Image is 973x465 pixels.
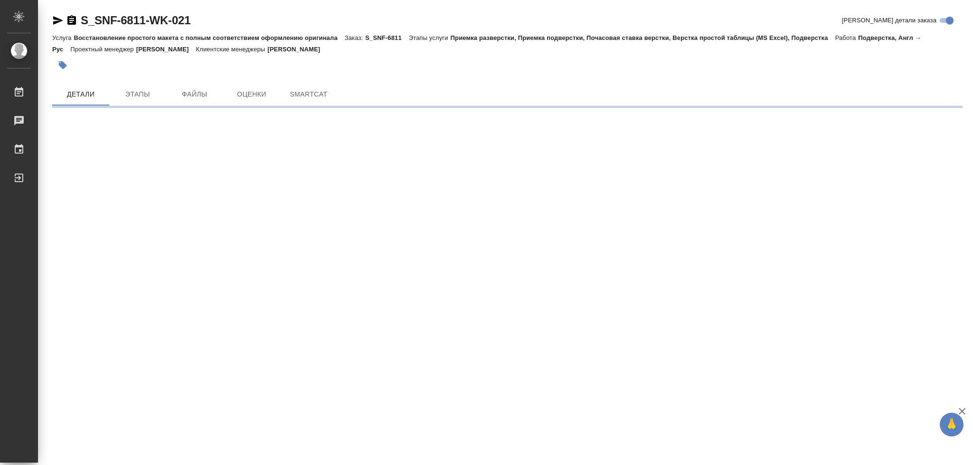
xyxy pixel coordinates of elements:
p: [PERSON_NAME] [267,46,327,53]
p: Этапы услуги [409,34,451,41]
span: Оценки [229,88,274,100]
span: Этапы [115,88,161,100]
button: 🙏 [940,413,964,436]
p: Услуга [52,34,74,41]
span: [PERSON_NAME] детали заказа [842,16,936,25]
span: Файлы [172,88,217,100]
button: Скопировать ссылку для ЯМессенджера [52,15,64,26]
button: Добавить тэг [52,55,73,76]
span: Детали [58,88,104,100]
p: Проектный менеджер [70,46,136,53]
p: [PERSON_NAME] [136,46,196,53]
p: S_SNF-6811 [365,34,409,41]
p: Приемка разверстки, Приемка подверстки, Почасовая ставка верстки, Верстка простой таблицы (MS Exc... [451,34,835,41]
span: 🙏 [944,415,960,435]
a: S_SNF-6811-WK-021 [81,14,190,27]
button: Скопировать ссылку [66,15,77,26]
p: Клиентские менеджеры [196,46,268,53]
p: Восстановление простого макета с полным соответствием оформлению оригинала [74,34,344,41]
p: Заказ: [345,34,365,41]
span: SmartCat [286,88,331,100]
p: Работа [835,34,859,41]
